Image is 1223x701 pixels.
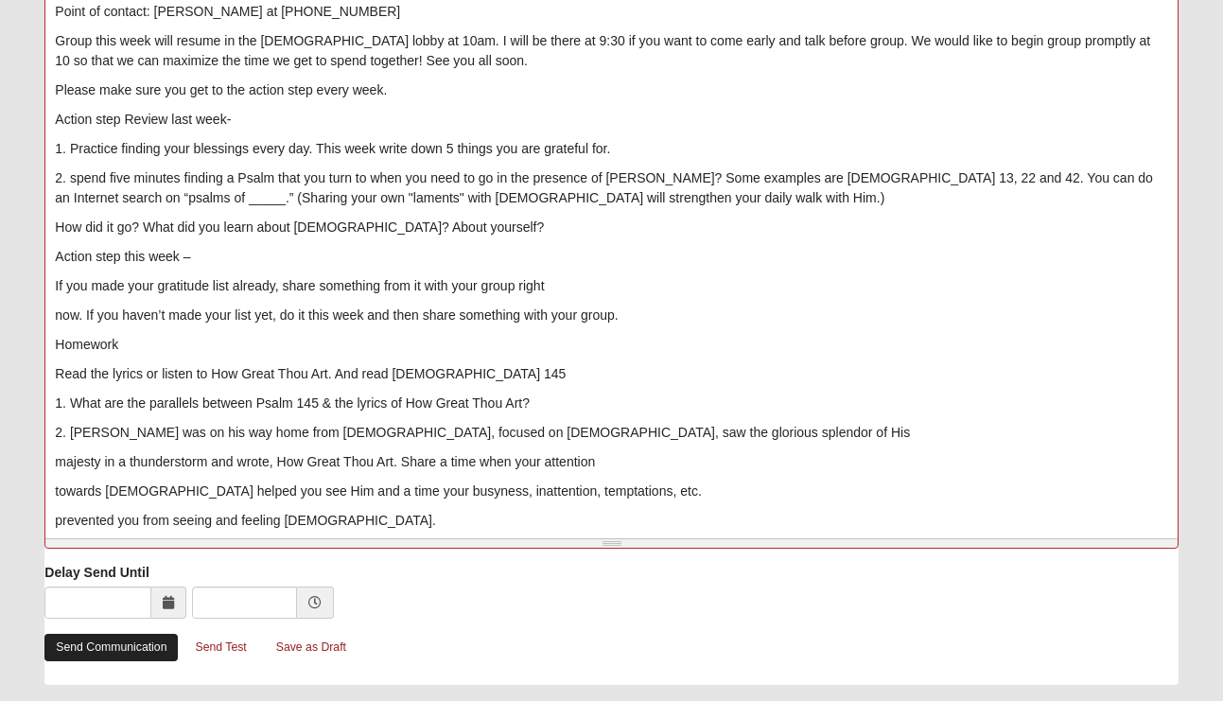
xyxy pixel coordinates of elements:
[55,276,1167,296] p: If you made your gratitude list already, share something from it with your group right
[55,110,1167,130] p: Action step Review last week-
[55,247,1167,267] p: Action step this week –
[44,634,178,661] a: Send Communication
[55,80,1167,100] p: Please make sure you get to the action step every week.
[55,511,1167,531] p: prevented you from seeing and feeling [DEMOGRAPHIC_DATA].
[55,394,1167,413] p: 1. What are the parallels between Psalm 145 & the lyrics of How Great Thou Art?
[55,168,1167,208] p: 2. spend five minutes finding a Psalm that you turn to when you need to go in the presence of [PE...
[264,633,358,662] a: Save as Draft
[45,539,1177,548] div: Resize
[55,364,1167,384] p: Read the lyrics or listen to How Great Thou Art. And read [DEMOGRAPHIC_DATA] 145
[55,31,1167,71] p: Group this week will resume in the [DEMOGRAPHIC_DATA] lobby at 10am. I will be there at 9:30 if y...
[55,218,1167,237] p: How did it go? What did you learn about [DEMOGRAPHIC_DATA]? About yourself?
[55,306,1167,325] p: now. If you haven’t made your list yet, do it this week and then share something with your group.
[55,139,1167,159] p: 1. Practice finding your blessings every day. This week write down 5 things you are grateful for.
[183,633,258,662] a: Send Test
[55,2,1167,22] p: Point of contact: [PERSON_NAME] at [PHONE_NUMBER]
[44,563,149,582] label: Delay Send Until
[55,423,1167,443] p: 2. [PERSON_NAME] was on his way home from [DEMOGRAPHIC_DATA], focused on [DEMOGRAPHIC_DATA], saw ...
[55,452,1167,472] p: majesty in a thunderstorm and wrote, How Great Thou Art. Share a time when your attention
[55,335,1167,355] p: Homework
[55,482,1167,501] p: towards [DEMOGRAPHIC_DATA] helped you see Him and a time your busyness, inattention, temptations,...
